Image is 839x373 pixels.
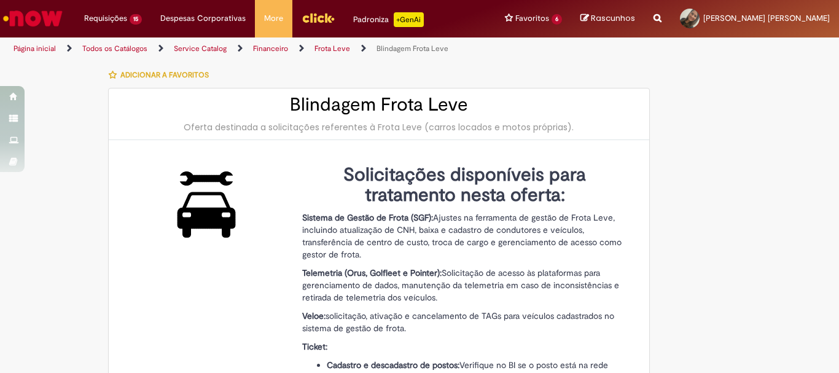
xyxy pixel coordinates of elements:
[703,13,830,23] span: [PERSON_NAME] [PERSON_NAME]
[160,12,246,25] span: Despesas Corporativas
[580,13,635,25] a: Rascunhos
[253,44,288,53] a: Financeiro
[302,310,628,334] p: solicitação, ativação e cancelamento de TAGs para veículos cadastrados no sistema de gestão de fr...
[264,12,283,25] span: More
[302,267,442,278] strong: Telemetria (Orus, Golfleet e Pointer):
[394,12,424,27] p: +GenAi
[108,62,216,88] button: Adicionar a Favoritos
[302,310,326,321] strong: Veloe:
[174,44,227,53] a: Service Catalog
[130,14,142,25] span: 15
[302,341,327,352] strong: Ticket:
[327,359,459,371] strong: Cadastro e descadastro de postos:
[84,12,127,25] span: Requisições
[515,12,549,25] span: Favoritos
[302,211,628,261] p: Ajustes na ferramenta de gestão de Frota Leve, incluindo atualização de CNH, baixa e cadastro de ...
[353,12,424,27] div: Padroniza
[302,9,335,27] img: click_logo_yellow_360x200.png
[591,12,635,24] span: Rascunhos
[1,6,64,31] img: ServiceNow
[343,163,586,207] strong: Solicitações disponíveis para tratamento nesta oferta:
[82,44,147,53] a: Todos os Catálogos
[302,267,628,304] p: Solicitação de acesso às plataformas para gerenciamento de dados, manutenção da telemetria em cas...
[165,165,248,244] img: Blindagem Frota Leve
[302,212,433,223] strong: Sistema de Gestão de Frota (SGF):
[121,121,637,133] div: Oferta destinada a solicitações referentes à Frota Leve (carros locados e motos próprias).
[14,44,56,53] a: Página inicial
[120,70,209,80] span: Adicionar a Favoritos
[9,37,550,60] ul: Trilhas de página
[377,44,448,53] a: Blindagem Frota Leve
[121,95,637,115] h2: Blindagem Frota Leve
[552,14,562,25] span: 6
[314,44,350,53] a: Frota Leve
